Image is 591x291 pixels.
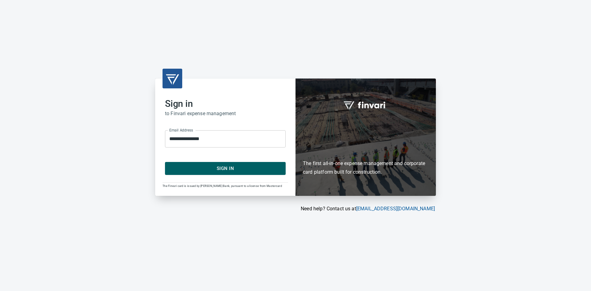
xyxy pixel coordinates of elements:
span: The Finvari card is issued by [PERSON_NAME] Bank, pursuant to a license from Mastercard [163,184,282,188]
span: Sign In [172,164,279,172]
p: Need help? Contact us at [155,205,435,212]
h6: The first all-in-one expense management and corporate card platform built for construction. [303,124,428,177]
h6: to Finvari expense management [165,109,286,118]
img: fullword_logo_white.png [343,98,389,112]
a: [EMAIL_ADDRESS][DOMAIN_NAME] [356,206,435,212]
div: Finvari [295,79,436,196]
button: Sign In [165,162,286,175]
img: transparent_logo.png [165,71,180,86]
h2: Sign in [165,98,286,109]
